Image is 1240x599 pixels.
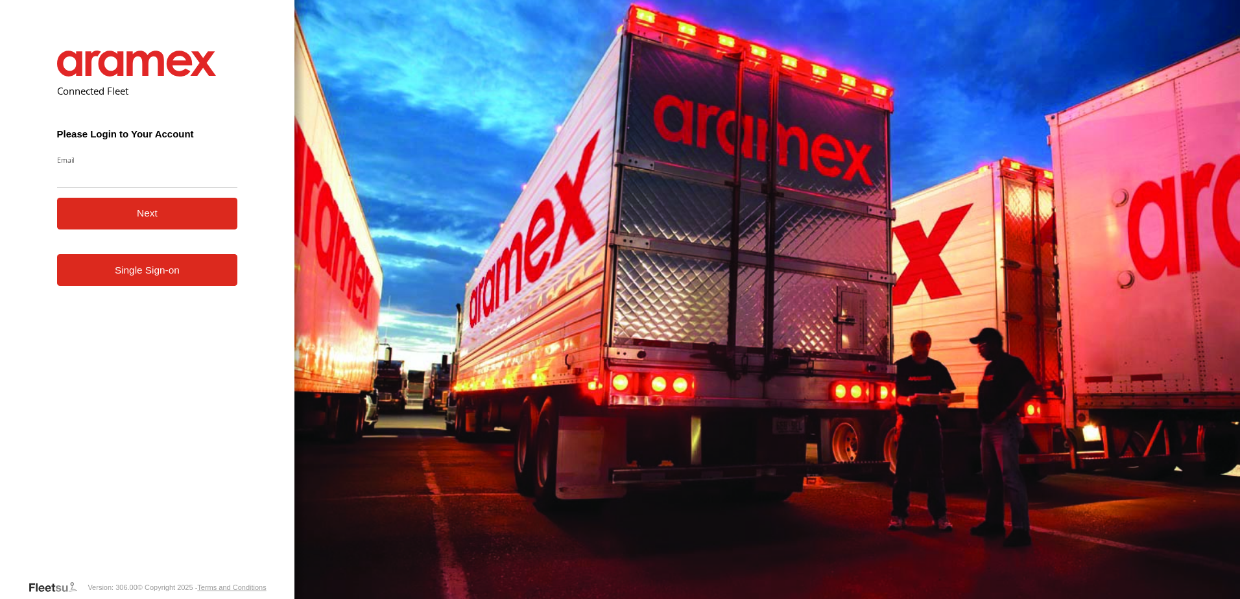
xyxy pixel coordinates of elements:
[197,583,266,591] a: Terms and Conditions
[28,581,88,594] a: Visit our Website
[137,583,267,591] div: © Copyright 2025 -
[88,583,137,591] div: Version: 306.00
[57,128,238,139] h3: Please Login to Your Account
[57,155,238,165] label: Email
[57,198,238,229] button: Next
[57,254,238,286] a: Single Sign-on
[57,84,238,97] h2: Connected Fleet
[57,51,217,76] img: Aramex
